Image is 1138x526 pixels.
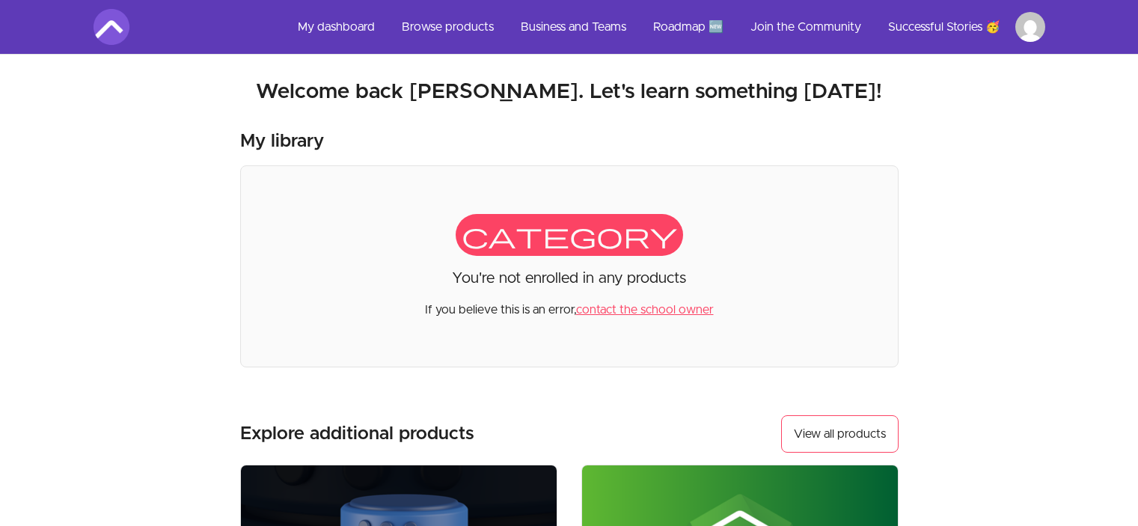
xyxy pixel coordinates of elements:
[240,129,324,153] h3: My library
[286,9,387,45] a: My dashboard
[456,214,683,256] span: category
[94,79,1045,105] h2: Welcome back [PERSON_NAME]. Let's learn something [DATE]!
[781,415,899,453] button: View all products
[641,9,735,45] a: Roadmap 🆕
[452,268,686,289] p: You're not enrolled in any products
[94,9,129,45] img: Amigoscode logo
[876,9,1012,45] a: Successful Stories 🥳
[738,9,873,45] a: Join the Community
[509,9,638,45] a: Business and Teams
[390,9,506,45] a: Browse products
[286,9,1045,45] nav: Main
[1015,12,1045,42] img: Profile image for Hiren Jasani
[425,289,714,319] p: If you believe this is an error,
[240,422,474,446] h3: Explore additional products
[576,304,714,316] a: contact the school owner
